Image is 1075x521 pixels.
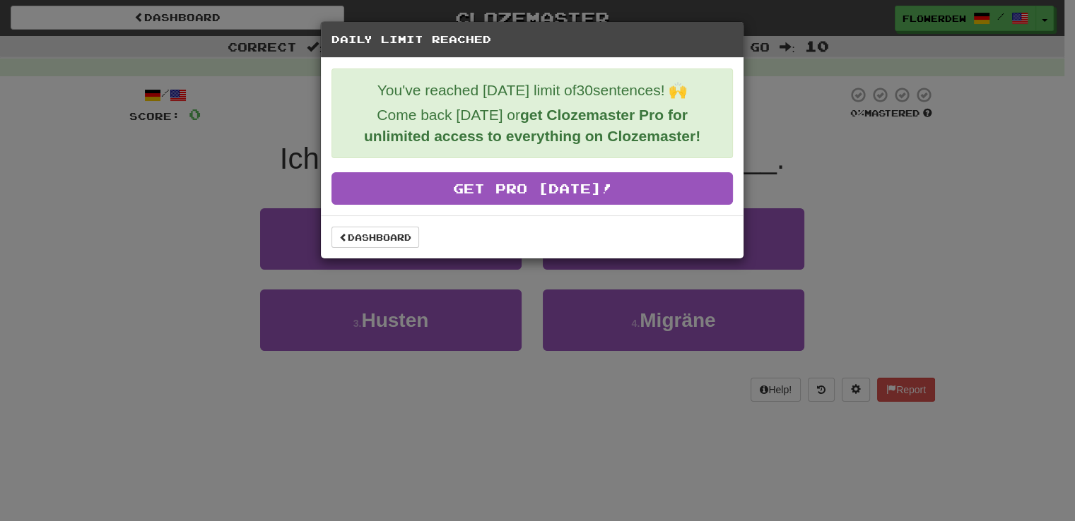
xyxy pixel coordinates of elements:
[331,32,733,47] h5: Daily Limit Reached
[343,104,722,147] p: Come back [DATE] or
[331,172,733,205] a: Get Pro [DATE]!
[343,80,722,101] p: You've reached [DATE] limit of 30 sentences! 🙌
[364,107,700,144] strong: get Clozemaster Pro for unlimited access to everything on Clozemaster!
[331,227,419,248] a: Dashboard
